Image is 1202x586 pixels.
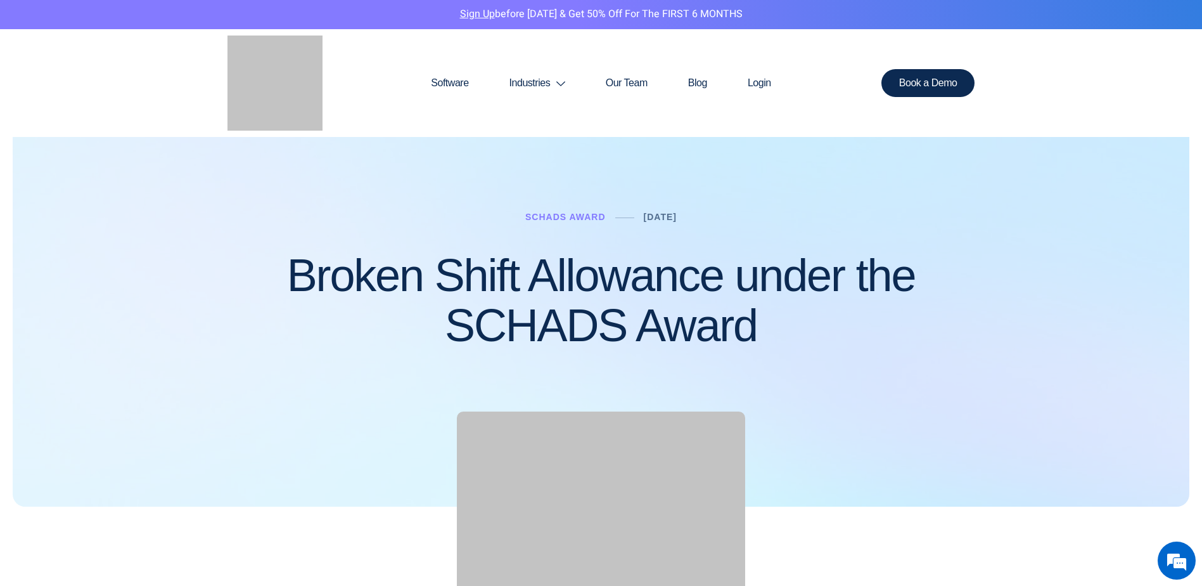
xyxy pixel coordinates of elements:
span: Book a Demo [899,78,957,88]
a: Book a Demo [881,69,975,97]
a: Login [727,53,791,114]
h1: Broken Shift Allowance under the SCHADS Award [227,251,975,351]
a: Software [411,53,489,114]
a: Schads Award [525,212,606,222]
a: [DATE] [644,212,677,222]
a: Industries [489,53,585,114]
a: Sign Up [460,6,495,22]
a: Our Team [585,53,668,114]
p: before [DATE] & Get 50% Off for the FIRST 6 MONTHS [10,6,1192,23]
a: Blog [668,53,727,114]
